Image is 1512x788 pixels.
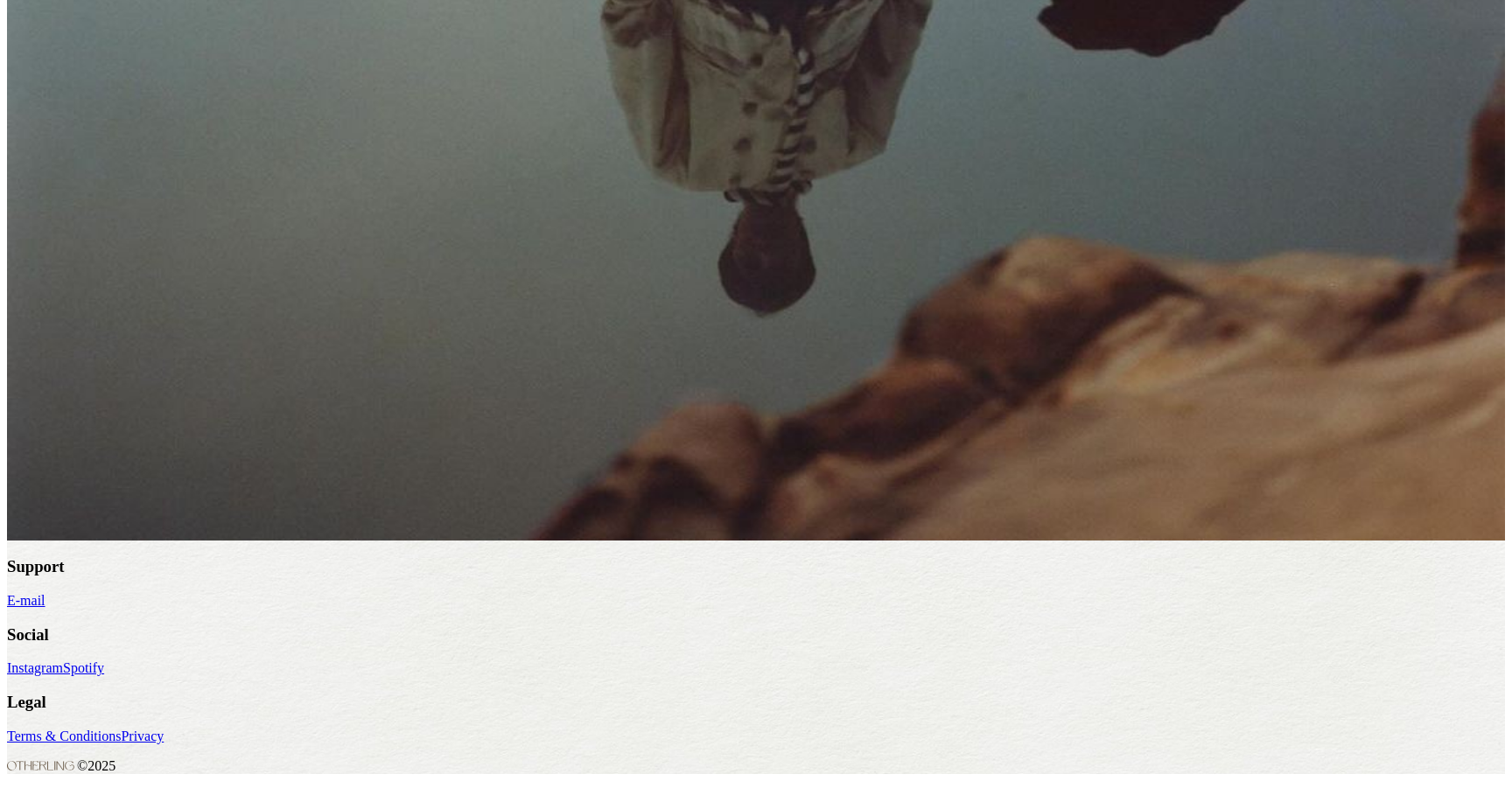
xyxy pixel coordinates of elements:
a: E-mail [7,593,45,608]
a: Terms & Conditions [7,729,121,743]
a: Privacy [121,729,164,743]
h3: Support [7,557,1505,576]
span: © 2025 [7,758,115,773]
h3: Social [7,625,1505,645]
a: Spotify [63,660,104,675]
a: Instagram [7,660,63,675]
h3: Legal [7,693,1505,712]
